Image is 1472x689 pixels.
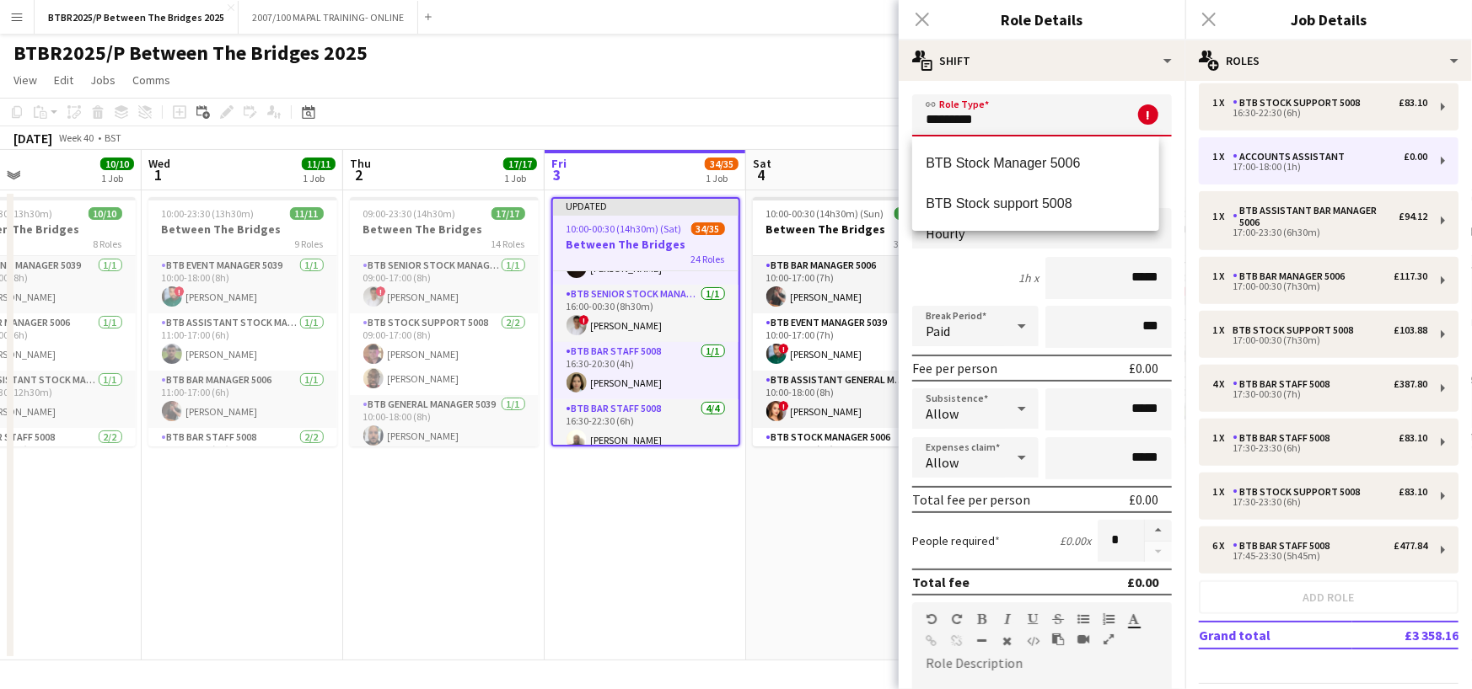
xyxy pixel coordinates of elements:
[83,69,122,91] a: Jobs
[926,195,1146,211] span: BTB Stock support 5008
[54,72,73,88] span: Edit
[976,634,988,648] button: Horizontal Line
[779,401,789,411] span: !
[753,256,942,313] app-card-role: BTB Bar Manager 50061/110:00-17:00 (7h)[PERSON_NAME]
[1103,612,1115,626] button: Ordered List
[1027,634,1039,648] button: HTML Code
[492,238,525,250] span: 14 Roles
[899,8,1185,30] h3: Role Details
[148,313,337,371] app-card-role: BTB Assistant Stock Manager 50061/111:00-17:00 (6h)[PERSON_NAME]
[1185,40,1472,81] div: Roles
[549,165,567,184] span: 3
[148,222,337,237] h3: Between The Bridges
[551,197,740,446] app-job-card: Updated10:00-00:30 (14h30m) (Sat)34/35Between The Bridges24 Roles16:00-00:30 (8h30m)[PERSON_NAME]...
[779,344,789,354] span: !
[553,199,739,212] div: Updated
[1212,324,1233,336] div: 1 x
[753,197,942,446] app-job-card: 10:00-00:30 (14h30m) (Sun)39/39Between The Bridges31 RolesBTB Bar Manager 50061/110:00-17:00 (7h)...
[1052,612,1064,626] button: Strikethrough
[1394,270,1427,282] div: £117.30
[101,172,133,184] div: 1 Job
[926,323,950,339] span: Paid
[1212,163,1427,171] div: 17:00-18:00 (1h)
[579,315,589,325] span: !
[1352,622,1459,649] td: £3 358.16
[13,40,368,66] h1: BTBR2025/P Between The Bridges 2025
[1399,211,1427,222] div: £94.12
[753,222,942,237] h3: Between The Bridges
[1212,540,1233,552] div: 6 x
[1212,336,1427,344] div: 17:00-00:30 (7h30m)
[926,612,937,626] button: Undo
[350,395,539,452] app-card-role: BTB General Manager 50391/110:00-18:00 (8h)[PERSON_NAME]
[148,197,337,446] app-job-card: 10:00-23:30 (13h30m)11/11Between The Bridges9 RolesBTB Event Manager 50391/110:00-18:00 (8h)![PER...
[56,131,98,144] span: Week 40
[350,197,539,446] app-job-card: 09:00-23:30 (14h30m)17/17Between The Bridges14 RolesBTB Senior Stock Manager 50061/109:00-17:00 (...
[553,342,739,399] app-card-role: BTB Bar Staff 50081/116:30-20:30 (4h)[PERSON_NAME]
[753,428,942,485] app-card-role: BTB Stock Manager 50061/110:00-18:00 (8h)
[691,253,725,265] span: 24 Roles
[1399,97,1427,109] div: £83.10
[1233,205,1399,228] div: BTB Assistant Bar Manager 5006
[926,454,959,471] span: Allow
[503,158,537,170] span: 17/17
[350,256,539,313] app-card-role: BTB Senior Stock Manager 50061/109:00-17:00 (8h)![PERSON_NAME]
[912,491,1030,508] div: Total fee per person
[1233,97,1367,109] div: BTB Stock support 5008
[1233,378,1336,390] div: BTB Bar Staff 5008
[90,72,116,88] span: Jobs
[1404,151,1427,163] div: £0.00
[1394,378,1427,390] div: £387.80
[376,286,386,296] span: !
[1002,612,1013,626] button: Italic
[1145,520,1172,542] button: Increase
[492,207,525,220] span: 17/17
[926,155,1146,171] span: BTB Stock Manager 5006
[553,399,739,530] app-card-role: BTB Bar Staff 50084/416:30-22:30 (6h)[PERSON_NAME]
[1002,634,1013,648] button: Clear Formatting
[926,405,959,422] span: Allow
[1233,324,1360,336] div: BTB Stock support 5008
[899,40,1185,81] div: Shift
[1233,151,1351,163] div: Accounts Assistant
[94,238,122,250] span: 8 Roles
[89,207,122,220] span: 10/10
[148,256,337,313] app-card-role: BTB Event Manager 50391/110:00-18:00 (8h)![PERSON_NAME]
[1199,622,1352,649] td: Grand total
[1060,533,1091,548] div: £0.00 x
[1212,228,1427,237] div: 17:00-23:30 (6h30m)
[350,313,539,395] app-card-role: BTB Stock support 50082/209:00-17:00 (8h)[PERSON_NAME][PERSON_NAME]
[951,612,963,626] button: Redo
[1212,97,1233,109] div: 1 x
[691,222,725,235] span: 34/35
[1129,491,1158,508] div: £0.00
[350,222,539,237] h3: Between The Bridges
[1052,633,1064,646] button: Paste as plain text
[1212,390,1427,398] div: 17:30-00:30 (7h)
[126,69,177,91] a: Comms
[1212,552,1427,560] div: 17:45-23:30 (5h45m)
[105,131,121,144] div: BST
[912,574,970,590] div: Total fee
[148,371,337,428] app-card-role: BTB Bar Manager 50061/111:00-17:00 (6h)[PERSON_NAME]
[148,428,337,515] app-card-role: BTB Bar Staff 50082/211:30-17:30 (6h)
[976,612,988,626] button: Bold
[302,158,336,170] span: 11/11
[1027,612,1039,626] button: Underline
[295,238,324,250] span: 9 Roles
[1233,432,1336,444] div: BTB Bar Staff 5008
[912,360,997,377] div: Fee per person
[363,207,456,220] span: 09:00-23:30 (14h30m)
[1212,211,1233,222] div: 1 x
[1128,612,1140,626] button: Text Color
[1394,324,1427,336] div: £103.88
[553,237,739,252] h3: Between The Bridges
[1185,8,1472,30] h3: Job Details
[926,225,964,242] span: Hourly
[290,207,324,220] span: 11/11
[100,158,134,170] span: 10/10
[148,156,170,171] span: Wed
[912,533,1000,548] label: People required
